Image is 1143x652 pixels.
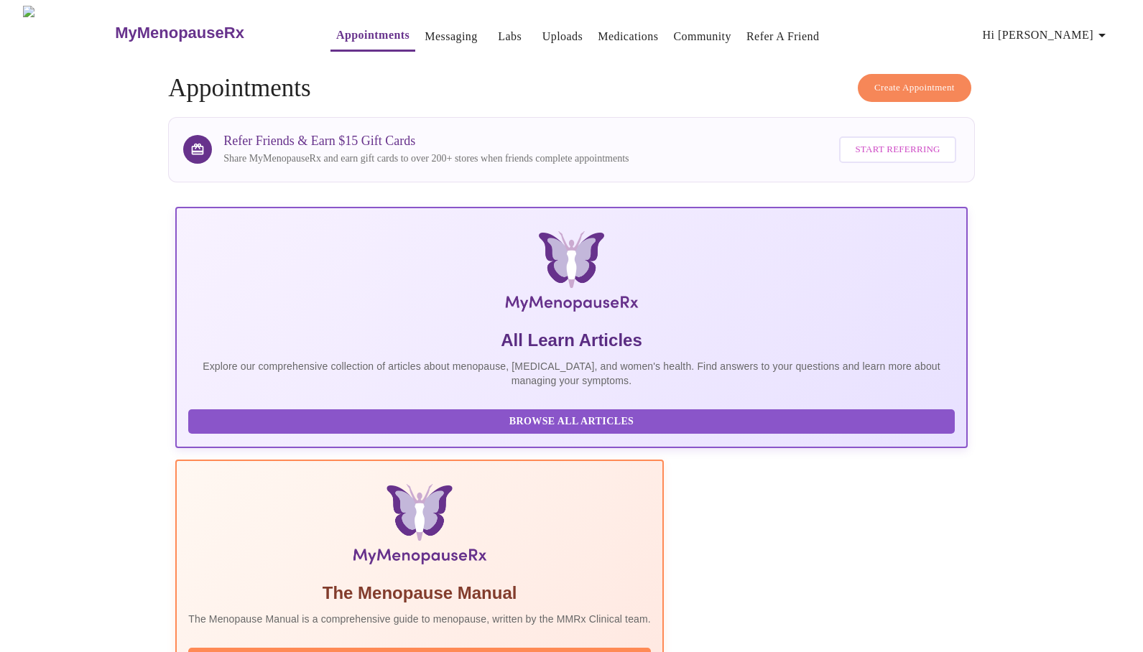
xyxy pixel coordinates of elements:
img: MyMenopauseRx Logo [307,231,836,317]
a: Refer a Friend [746,27,820,47]
a: Browse All Articles [188,414,958,427]
a: Community [673,27,731,47]
img: Menopause Manual [262,484,577,570]
p: Share MyMenopauseRx and earn gift cards to over 200+ stores when friends complete appointments [223,152,629,166]
img: MyMenopauseRx Logo [23,6,114,60]
button: Labs [487,22,533,51]
a: Uploads [542,27,583,47]
a: Labs [498,27,522,47]
a: Start Referring [836,129,959,170]
span: Browse All Articles [203,413,940,431]
p: Explore our comprehensive collection of articles about menopause, [MEDICAL_DATA], and women's hea... [188,359,955,388]
span: Start Referring [855,141,940,158]
button: Start Referring [839,136,955,163]
button: Messaging [419,22,483,51]
a: Appointments [336,25,409,45]
button: Uploads [537,22,589,51]
h3: MyMenopauseRx [115,24,244,42]
button: Community [667,22,737,51]
a: MyMenopauseRx [114,8,302,58]
h5: The Menopause Manual [188,582,651,605]
h5: All Learn Articles [188,329,955,352]
span: Hi [PERSON_NAME] [983,25,1111,45]
button: Browse All Articles [188,409,955,434]
h3: Refer Friends & Earn $15 Gift Cards [223,134,629,149]
a: Messaging [425,27,477,47]
button: Medications [592,22,664,51]
button: Create Appointment [858,74,971,102]
a: Medications [598,27,658,47]
button: Hi [PERSON_NAME] [977,21,1116,50]
button: Refer a Friend [741,22,825,51]
h4: Appointments [168,74,975,103]
span: Create Appointment [874,80,955,96]
button: Appointments [330,21,415,52]
p: The Menopause Manual is a comprehensive guide to menopause, written by the MMRx Clinical team. [188,612,651,626]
